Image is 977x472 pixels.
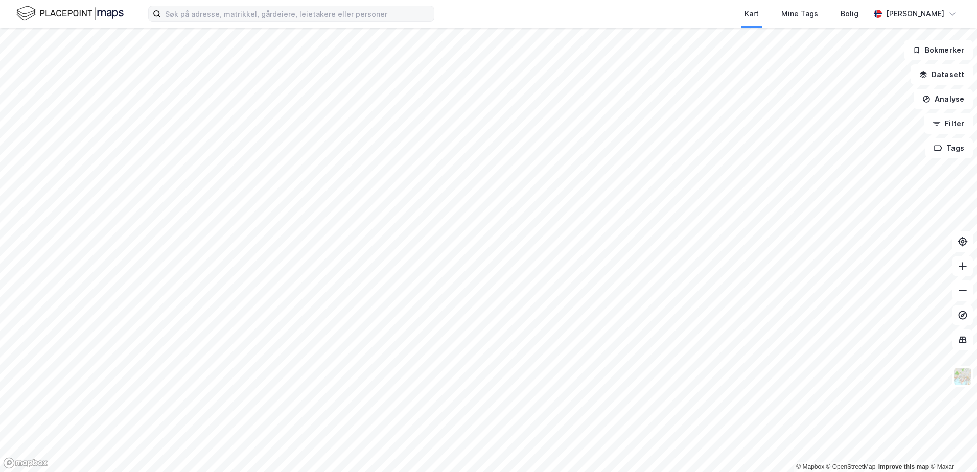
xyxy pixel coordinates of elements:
img: logo.f888ab2527a4732fd821a326f86c7f29.svg [16,5,124,22]
div: Kart [745,8,759,20]
a: Improve this map [878,463,929,470]
div: [PERSON_NAME] [886,8,944,20]
div: Bolig [841,8,858,20]
button: Analyse [914,89,973,109]
a: Mapbox homepage [3,457,48,469]
button: Tags [925,138,973,158]
a: OpenStreetMap [826,463,876,470]
iframe: Chat Widget [926,423,977,472]
input: Søk på adresse, matrikkel, gårdeiere, leietakere eller personer [161,6,434,21]
div: Kontrollprogram for chat [926,423,977,472]
button: Bokmerker [904,40,973,60]
div: Mine Tags [781,8,818,20]
button: Datasett [911,64,973,85]
a: Mapbox [796,463,824,470]
img: Z [953,367,972,386]
button: Filter [924,113,973,134]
